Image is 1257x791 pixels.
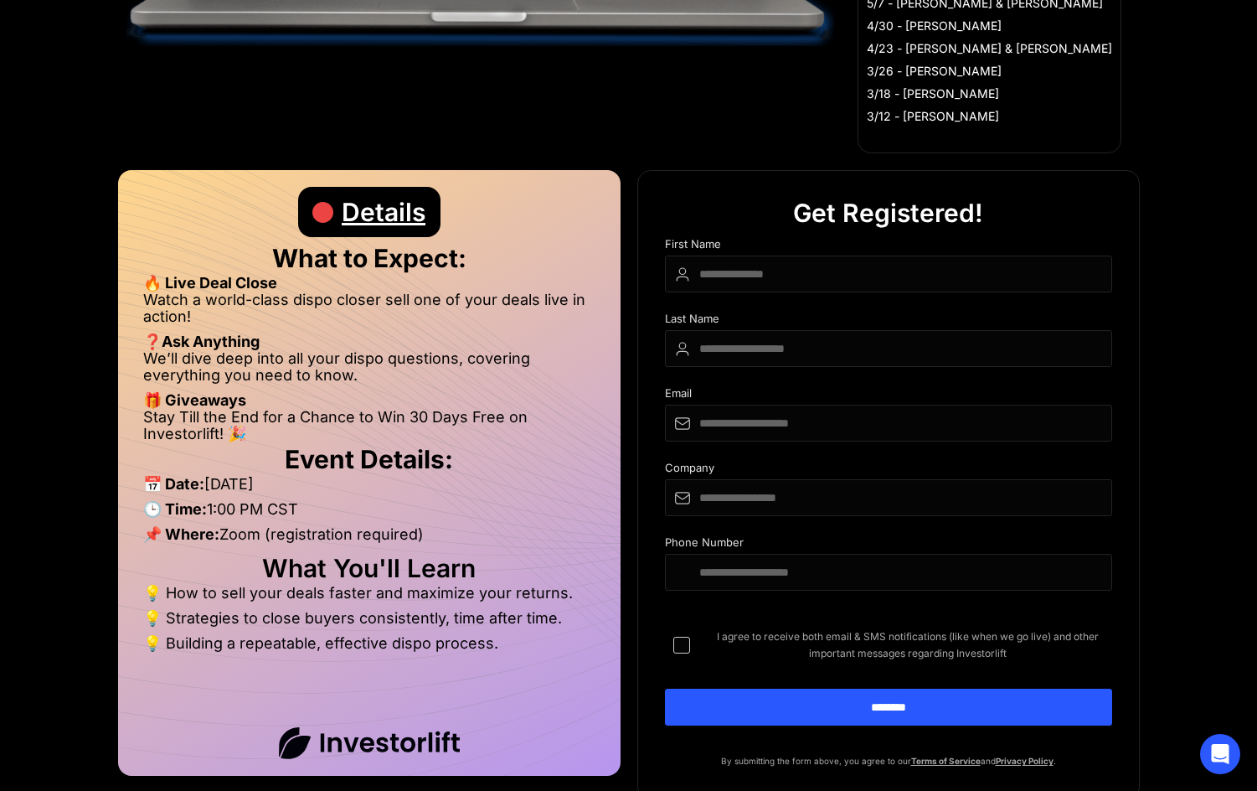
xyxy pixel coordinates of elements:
li: 💡 How to sell your deals faster and maximize your returns. [143,585,595,610]
strong: ❓Ask Anything [143,333,260,350]
a: Terms of Service [911,756,981,766]
li: Watch a world-class dispo closer sell one of your deals live in action! [143,292,595,333]
div: Get Registered! [793,188,983,238]
div: Phone Number [665,536,1112,554]
div: Last Name [665,313,1112,330]
strong: 📌 Where: [143,525,219,543]
p: By submitting the form above, you agree to our and . [665,752,1112,769]
li: 💡 Building a repeatable, effective dispo process. [143,635,595,652]
strong: 🕒 Time: [143,500,207,518]
span: I agree to receive both email & SMS notifications (like when we go live) and other important mess... [703,628,1112,662]
li: Stay Till the End for a Chance to Win 30 Days Free on Investorlift! 🎉 [143,409,595,442]
div: First Name [665,238,1112,256]
li: 💡 Strategies to close buyers consistently, time after time. [143,610,595,635]
div: Email [665,387,1112,405]
div: Details [342,187,425,237]
li: 1:00 PM CST [143,501,595,526]
div: Company [665,462,1112,479]
strong: 🎁 Giveaways [143,391,246,409]
h2: What You'll Learn [143,560,595,576]
li: [DATE] [143,476,595,501]
a: Privacy Policy [996,756,1054,766]
strong: What to Expect: [272,243,466,273]
form: DIspo Day Main Form [665,238,1112,752]
strong: 📅 Date: [143,475,204,493]
strong: Event Details: [285,444,453,474]
strong: 🔥 Live Deal Close [143,274,277,292]
li: Zoom (registration required) [143,526,595,551]
li: We’ll dive deep into all your dispo questions, covering everything you need to know. [143,350,595,392]
div: Open Intercom Messenger [1200,734,1240,774]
